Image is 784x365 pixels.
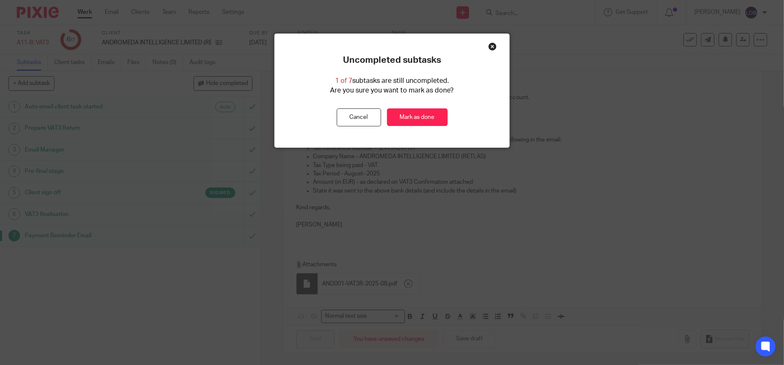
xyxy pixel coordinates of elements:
[387,108,448,126] a: Mark as done
[335,76,449,86] p: subtasks are still uncompleted.
[330,86,454,95] p: Are you sure you want to mark as done?
[337,108,381,126] button: Cancel
[488,42,497,51] div: Close this dialog window
[335,77,352,84] span: 1 of 7
[343,55,441,66] p: Uncompleted subtasks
